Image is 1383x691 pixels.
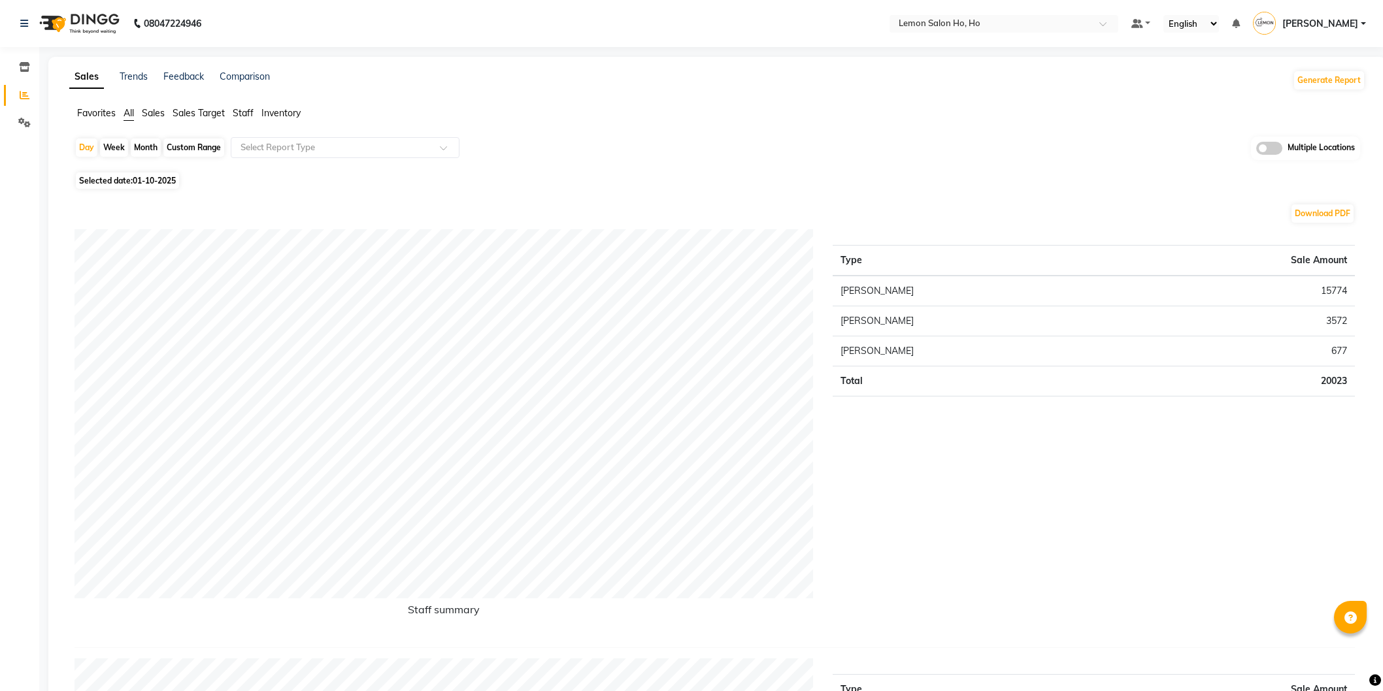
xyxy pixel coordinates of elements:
[1291,204,1354,223] button: Download PDF
[833,366,1122,396] td: Total
[1253,12,1276,35] img: Mohammed Faisal
[144,5,201,42] b: 08047224946
[233,107,254,119] span: Staff
[100,138,128,157] div: Week
[1122,366,1355,396] td: 20023
[75,603,813,621] h6: Staff summary
[69,65,104,89] a: Sales
[142,107,165,119] span: Sales
[833,336,1122,366] td: [PERSON_NAME]
[163,71,204,82] a: Feedback
[33,5,123,42] img: logo
[1288,142,1355,155] span: Multiple Locations
[1122,245,1355,276] th: Sale Amount
[833,245,1122,276] th: Type
[1328,639,1370,678] iframe: chat widget
[1122,276,1355,306] td: 15774
[77,107,116,119] span: Favorites
[131,138,161,157] div: Month
[1122,336,1355,366] td: 677
[133,176,176,185] span: 01-10-2025
[1294,71,1364,89] button: Generate Report
[76,138,97,157] div: Day
[1282,17,1358,31] span: [PERSON_NAME]
[163,138,224,157] div: Custom Range
[120,71,148,82] a: Trends
[261,107,301,119] span: Inventory
[833,306,1122,336] td: [PERSON_NAME]
[76,172,179,189] span: Selected date:
[173,107,225,119] span: Sales Target
[220,71,270,82] a: Comparison
[124,107,134,119] span: All
[1122,306,1355,336] td: 3572
[833,276,1122,306] td: [PERSON_NAME]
